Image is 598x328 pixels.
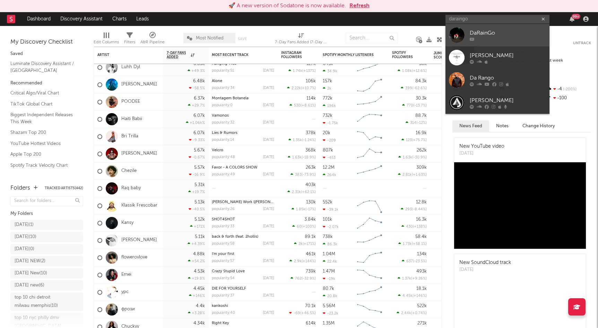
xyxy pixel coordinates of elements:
[401,224,427,229] div: ( )
[405,208,412,211] span: 293
[288,155,316,160] div: ( )
[212,270,274,273] div: Crazy Stupid Love
[212,114,274,118] div: Vamonos
[121,151,157,157] a: [PERSON_NAME]
[401,86,427,90] div: ( )
[194,165,205,170] div: 5.57k
[413,156,426,160] span: -30.9 %
[489,120,515,132] button: Notes
[323,173,336,177] div: 264k
[445,15,549,24] input: Search for artists
[193,79,205,83] div: 6.48k
[434,184,461,193] div: 60.0
[121,185,141,191] a: Raq baby
[398,242,427,246] div: ( )
[188,190,205,194] div: +19.7 %
[434,133,461,141] div: 77.1
[97,53,149,57] div: Artist
[212,138,234,142] div: popularity: 14
[196,36,224,40] span: Most Notified
[416,96,427,101] div: 30.3k
[121,203,157,209] a: Klassik Frescobar
[212,321,229,325] a: Right Key
[289,259,316,263] div: ( )
[413,242,426,246] span: +58.1 %
[212,252,274,256] div: I'm your first
[263,86,274,90] div: [DATE]
[402,103,427,108] div: ( )
[323,138,336,143] div: -209
[188,242,205,246] div: +4.39 %
[302,86,315,90] span: +10.7 %
[212,207,235,211] div: popularity: 26
[287,190,316,194] div: ( )
[459,266,511,273] div: [DATE]
[406,138,412,142] span: 123
[403,156,412,160] span: 1.63k
[167,51,189,59] span: 7-Day Fans Added
[193,252,205,256] div: 4.88k
[413,173,426,177] span: +1.63 %
[354,93,385,111] svg: Chart title
[10,220,83,230] a: [DATE](1)
[434,81,461,89] div: 78.8
[403,242,412,246] span: 1.73k
[212,53,264,57] div: Most Recent Track
[434,150,461,158] div: 76.4
[445,91,549,114] a: [PERSON_NAME]
[323,69,337,73] div: 34.9k
[303,173,315,177] span: -73.9 %
[292,86,301,90] span: 2.22k
[212,270,245,273] a: Crazy Stupid Love
[15,221,34,229] div: [DATE] ( 1 )
[212,200,286,204] a: [PERSON_NAME] Work ([PERSON_NAME])
[434,236,461,245] div: 84.0
[194,269,205,274] div: 4.53k
[140,38,165,46] div: A&R Pipeline
[398,155,427,160] div: ( )
[304,217,316,222] div: 3.84k
[323,242,337,246] div: 86.3k
[10,79,83,88] div: Recommended
[434,271,461,279] div: 59.1
[296,208,305,211] span: 1.85k
[288,138,316,142] div: ( )
[121,134,138,139] a: Bri Trilla
[15,269,47,277] div: [DATE] New ( 10 )
[398,69,427,73] div: ( )
[212,97,249,100] a: Montagem Botanela
[459,143,504,150] div: New YouTube video
[298,242,303,246] span: 2k
[416,165,427,170] div: 309k
[10,140,76,147] a: YouTube Hottest Videos
[263,121,274,125] div: [DATE]
[306,96,316,101] div: 114k
[306,200,316,204] div: 130k
[291,172,316,177] div: ( )
[10,244,83,254] a: [DATE](0)
[303,156,315,160] span: -18.9 %
[398,172,427,177] div: ( )
[263,173,274,176] div: [DATE]
[189,155,205,160] div: -0.67 %
[354,76,385,93] svg: Chart title
[414,225,426,229] span: +138 %
[10,292,83,311] a: top 10 chi detroit milwau memphis(10)
[121,168,137,174] a: Chezile
[294,259,302,263] span: 2.9k
[434,202,461,210] div: 89.5
[15,257,45,265] div: [DATE] NEW ( 2 )
[121,289,129,295] a: ypc
[131,12,154,26] a: Leads
[346,33,398,43] input: Search...
[515,120,562,132] button: Change History
[354,59,385,76] svg: Chart title
[445,69,549,91] a: Da Rango
[212,97,274,100] div: Montagem Botanela
[297,225,302,229] span: 60
[434,51,451,60] div: Jump Score
[291,276,316,281] div: ( )
[323,200,332,204] div: 552k
[212,252,234,256] a: I'm your first
[470,96,546,104] div: [PERSON_NAME]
